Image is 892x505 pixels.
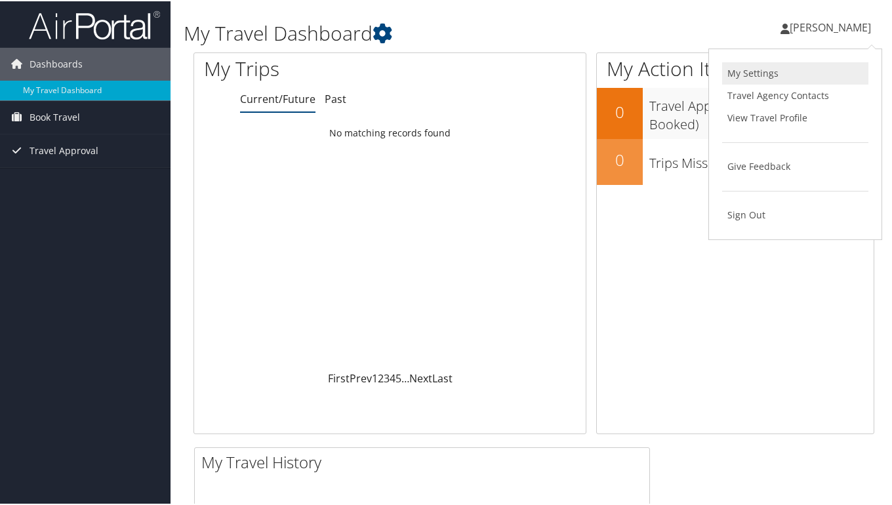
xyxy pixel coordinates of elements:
span: Travel Approval [30,133,98,166]
a: 3 [384,370,390,384]
a: Prev [350,370,372,384]
h3: Travel Approvals Pending (Advisor Booked) [649,89,874,132]
a: Give Feedback [722,154,868,176]
h2: My Travel History [201,450,649,472]
h1: My Trips [204,54,413,81]
a: Travel Agency Contacts [722,83,868,106]
a: 0Trips Missing Hotels [597,138,874,184]
a: Past [325,91,346,105]
a: View Travel Profile [722,106,868,128]
a: [PERSON_NAME] [780,7,884,46]
td: No matching records found [194,120,586,144]
a: 1 [372,370,378,384]
a: 5 [395,370,401,384]
a: Current/Future [240,91,315,105]
h1: My Action Items [597,54,874,81]
h1: My Travel Dashboard [184,18,651,46]
a: Next [409,370,432,384]
a: 2 [378,370,384,384]
a: Sign Out [722,203,868,225]
span: Dashboards [30,47,83,79]
a: 0Travel Approvals Pending (Advisor Booked) [597,87,874,137]
a: 4 [390,370,395,384]
span: … [401,370,409,384]
a: Last [432,370,453,384]
span: [PERSON_NAME] [790,19,871,33]
a: My Settings [722,61,868,83]
a: First [328,370,350,384]
h3: Trips Missing Hotels [649,146,874,171]
h2: 0 [597,148,643,170]
span: Book Travel [30,100,80,132]
img: airportal-logo.png [29,9,160,39]
h2: 0 [597,100,643,122]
